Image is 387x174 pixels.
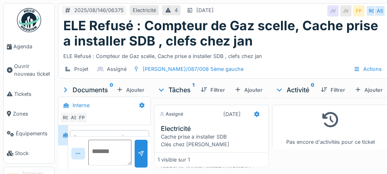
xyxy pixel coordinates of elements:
[198,85,228,95] div: Filtrer
[14,90,51,98] span: Tickets
[318,85,348,95] div: Filtrer
[63,49,384,60] div: ELE Refusé : Compteur de Gaz scelle, Cache prise a installer SDB , clefs chez jan
[113,85,148,95] div: Ajouter
[13,110,51,118] span: Zones
[340,5,352,17] div: JV
[110,85,113,95] sup: 0
[4,84,54,104] a: Tickets
[327,5,339,17] div: JV
[16,130,51,137] span: Équipements
[196,6,214,14] div: [DATE]
[63,18,384,49] h1: ELE Refusé : Compteur de Gaz scelle, Cache prise a installer SDB , clefs chez jan
[74,6,124,14] div: 2025/08/146/06375
[133,6,156,14] div: Electricité
[74,65,88,73] div: Projet
[4,124,54,143] a: Équipements
[350,63,385,75] div: Actions
[231,85,266,95] div: Ajouter
[60,112,71,123] div: RG
[143,65,243,73] div: [PERSON_NAME]/087/008 5ème gauche
[223,110,241,118] div: [DATE]
[277,108,384,146] div: Pas encore d'activités pour ce ticket
[192,85,194,95] sup: 1
[311,85,314,95] sup: 0
[353,5,364,17] div: FP
[159,111,183,118] div: Assigné
[107,65,127,73] div: Assigné
[175,6,178,14] div: 4
[158,156,190,164] div: 1 visible sur 1
[15,149,51,157] span: Stock
[13,43,51,50] span: Agenda
[73,101,89,109] div: Interne
[4,143,54,163] a: Stock
[275,85,314,95] div: Activité
[4,104,54,124] a: Zones
[374,5,385,17] div: AS
[161,125,265,133] h3: Electricité
[73,134,146,148] div: Aucun message pour le moment … Soyez le premier !
[157,85,194,95] div: Tâches
[61,85,113,95] div: Documents
[352,85,386,95] div: Ajouter
[4,56,54,84] a: Ouvrir nouveau ticket
[68,112,79,123] div: AS
[17,8,41,32] img: Badge_color-CXgf-gQk.svg
[76,112,87,123] div: FP
[14,62,51,78] span: Ouvrir nouveau ticket
[4,37,54,56] a: Agenda
[366,5,377,17] div: RG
